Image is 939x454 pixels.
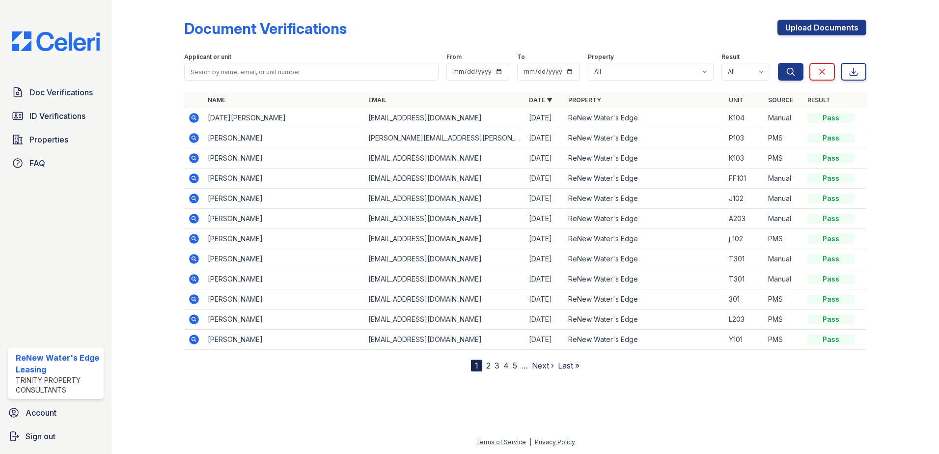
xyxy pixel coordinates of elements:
[532,361,554,370] a: Next ›
[564,108,725,128] td: ReNew Water's Edge
[517,53,525,61] label: To
[26,407,56,419] span: Account
[764,229,803,249] td: PMS
[764,209,803,229] td: Manual
[725,169,764,189] td: FF101
[364,108,525,128] td: [EMAIL_ADDRESS][DOMAIN_NAME]
[364,330,525,350] td: [EMAIL_ADDRESS][DOMAIN_NAME]
[764,128,803,148] td: PMS
[764,169,803,189] td: Manual
[725,229,764,249] td: j 102
[29,110,85,122] span: ID Verifications
[568,96,601,104] a: Property
[525,169,564,189] td: [DATE]
[564,189,725,209] td: ReNew Water's Edge
[204,330,364,350] td: [PERSON_NAME]
[564,169,725,189] td: ReNew Water's Edge
[495,361,499,370] a: 3
[8,106,104,126] a: ID Verifications
[564,249,725,269] td: ReNew Water's Edge
[564,229,725,249] td: ReNew Water's Edge
[564,289,725,310] td: ReNew Water's Edge
[729,96,744,104] a: Unit
[725,148,764,169] td: K103
[764,249,803,269] td: Manual
[525,330,564,350] td: [DATE]
[807,314,855,324] div: Pass
[4,403,108,423] a: Account
[564,209,725,229] td: ReNew Water's Edge
[8,130,104,149] a: Properties
[184,63,439,81] input: Search by name, email, or unit number
[588,53,614,61] label: Property
[184,53,231,61] label: Applicant or unit
[525,189,564,209] td: [DATE]
[26,430,55,442] span: Sign out
[807,274,855,284] div: Pass
[471,360,482,371] div: 1
[525,148,564,169] td: [DATE]
[8,153,104,173] a: FAQ
[564,330,725,350] td: ReNew Water's Edge
[364,310,525,330] td: [EMAIL_ADDRESS][DOMAIN_NAME]
[364,189,525,209] td: [EMAIL_ADDRESS][DOMAIN_NAME]
[764,189,803,209] td: Manual
[16,352,100,375] div: ReNew Water's Edge Leasing
[29,86,93,98] span: Doc Verifications
[204,249,364,269] td: [PERSON_NAME]
[807,254,855,264] div: Pass
[204,128,364,148] td: [PERSON_NAME]
[764,148,803,169] td: PMS
[364,269,525,289] td: [EMAIL_ADDRESS][DOMAIN_NAME]
[8,83,104,102] a: Doc Verifications
[564,148,725,169] td: ReNew Water's Edge
[807,133,855,143] div: Pass
[725,269,764,289] td: T301
[521,360,528,371] span: …
[807,153,855,163] div: Pass
[777,20,866,35] a: Upload Documents
[558,361,580,370] a: Last »
[529,96,552,104] a: Date ▼
[564,128,725,148] td: ReNew Water's Edge
[807,96,830,104] a: Result
[764,310,803,330] td: PMS
[364,229,525,249] td: [EMAIL_ADDRESS][DOMAIN_NAME]
[725,289,764,310] td: 301
[204,289,364,310] td: [PERSON_NAME]
[446,53,462,61] label: From
[721,53,740,61] label: Result
[204,269,364,289] td: [PERSON_NAME]
[364,249,525,269] td: [EMAIL_ADDRESS][DOMAIN_NAME]
[807,173,855,183] div: Pass
[364,289,525,310] td: [EMAIL_ADDRESS][DOMAIN_NAME]
[725,128,764,148] td: P103
[513,361,517,370] a: 5
[204,108,364,128] td: [DATE][PERSON_NAME]
[208,96,225,104] a: Name
[4,31,108,51] img: CE_Logo_Blue-a8612792a0a2168367f1c8372b55b34899dd931a85d93a1a3d3e32e68fde9ad4.png
[476,438,526,446] a: Terms of Service
[807,234,855,244] div: Pass
[525,128,564,148] td: [DATE]
[364,128,525,148] td: [PERSON_NAME][EMAIL_ADDRESS][PERSON_NAME][DOMAIN_NAME]
[768,96,793,104] a: Source
[525,209,564,229] td: [DATE]
[204,209,364,229] td: [PERSON_NAME]
[807,113,855,123] div: Pass
[4,426,108,446] button: Sign out
[204,229,364,249] td: [PERSON_NAME]
[535,438,575,446] a: Privacy Policy
[364,169,525,189] td: [EMAIL_ADDRESS][DOMAIN_NAME]
[525,269,564,289] td: [DATE]
[525,310,564,330] td: [DATE]
[725,249,764,269] td: T301
[204,148,364,169] td: [PERSON_NAME]
[725,189,764,209] td: J102
[364,209,525,229] td: [EMAIL_ADDRESS][DOMAIN_NAME]
[725,209,764,229] td: A203
[503,361,509,370] a: 4
[204,310,364,330] td: [PERSON_NAME]
[525,229,564,249] td: [DATE]
[764,108,803,128] td: Manual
